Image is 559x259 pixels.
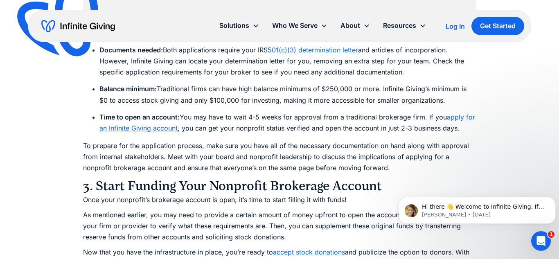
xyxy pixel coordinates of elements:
div: About [340,20,360,31]
a: apply for an Infinite Giving account [99,113,475,132]
strong: Time to open an account: [99,113,180,121]
div: Resources [383,20,416,31]
h3: 3. Start Funding Your Nonprofit Brokerage Account [83,178,476,194]
a: Log In [446,21,465,31]
div: Log In [446,23,465,29]
a: accept stock donations [273,248,345,256]
a: 501(c)(3) determination letter [268,46,358,54]
div: Resources [376,17,433,34]
div: Who We Serve [266,17,334,34]
iframe: Intercom notifications message [395,180,559,237]
div: Who We Serve [272,20,318,31]
p: Once your nonprofit’s brokerage account is open, it’s time to start filling it with funds! [83,194,476,205]
a: home [41,20,115,33]
div: About [334,17,376,34]
iframe: Intercom live chat [531,231,551,251]
strong: Documents needed: [99,46,163,54]
p: To prepare for the application process, make sure you have all of the necessary documentation on ... [83,140,476,174]
div: Solutions [213,17,266,34]
li: Both applications require your IRS and articles of incorporation. However, Infinite Giving can lo... [99,45,476,78]
a: Get Started [471,17,524,35]
p: As mentioned earlier, you may need to provide a certain amount of money upfront to open the accou... [83,209,476,243]
span: 1 [548,231,554,238]
strong: Balance minimum: [99,85,157,93]
li: You may have to wait 4-5 weeks for approval from a traditional brokerage firm. If you , you can g... [99,112,476,134]
li: Traditional firms can have high balance minimums of $250,000 or more. Infinite Giving’s minimum i... [99,83,476,106]
div: Solutions [219,20,249,31]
